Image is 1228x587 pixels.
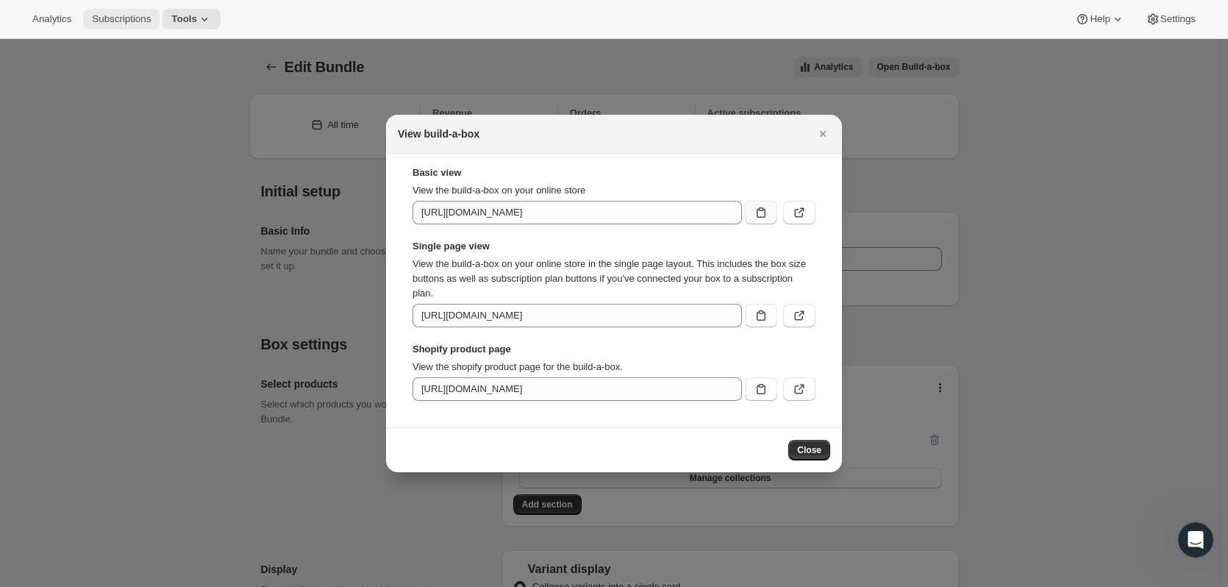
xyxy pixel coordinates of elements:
[1137,9,1204,29] button: Settings
[797,444,821,456] span: Close
[413,239,815,254] strong: Single page view
[32,13,71,25] span: Analytics
[163,9,221,29] button: Tools
[1066,9,1133,29] button: Help
[813,124,833,144] button: Close
[1178,522,1213,558] iframe: Intercom live chat
[413,183,815,198] p: View the build-a-box on your online store
[92,13,151,25] span: Subscriptions
[788,440,830,460] button: Close
[24,9,80,29] button: Analytics
[171,13,197,25] span: Tools
[398,127,479,141] h2: View build-a-box
[83,9,160,29] button: Subscriptions
[1160,13,1196,25] span: Settings
[413,342,815,357] strong: Shopify product page
[1090,13,1110,25] span: Help
[413,166,815,180] strong: Basic view
[413,257,815,301] p: View the build-a-box on your online store in the single page layout. This includes the box size b...
[413,360,815,374] p: View the shopify product page for the build-a-box.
